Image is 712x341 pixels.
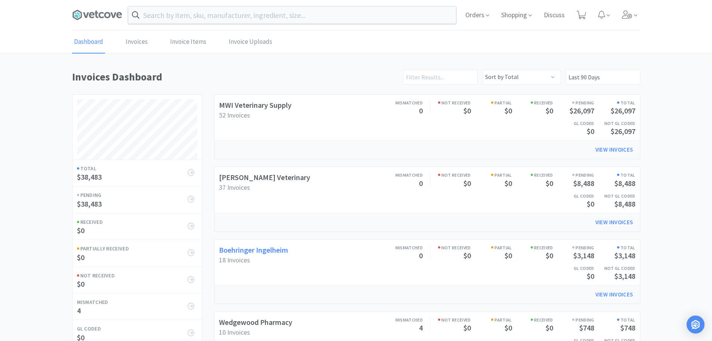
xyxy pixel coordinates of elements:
[77,164,191,173] h6: Total
[570,106,594,115] span: $26,097
[124,31,150,54] a: Invoices
[227,31,274,54] a: Invoice Uploads
[403,70,478,85] input: Filter Results...
[573,179,594,188] span: $8,488
[73,213,202,240] a: Received$0
[438,171,471,188] a: Not Received$0
[438,99,471,106] h6: Not Received
[587,199,594,208] span: $0
[77,172,102,182] span: $38,483
[419,106,423,115] span: 0
[128,6,456,24] input: Search by item, sku, manufacturer, ingredient, size...
[594,99,635,115] a: Total$26,097
[512,244,553,251] h6: Received
[587,271,594,281] span: $0
[594,120,635,127] h6: Not GL Coded
[219,328,250,337] span: 10 Invoices
[471,244,512,260] a: Partial$0
[590,215,638,230] a: View Invoices
[77,191,191,199] h6: Pending
[553,192,594,208] a: GL Coded$0
[553,171,594,179] h6: Pending
[594,244,635,260] a: Total$3,148
[419,251,423,260] span: 0
[594,316,635,323] h6: Total
[463,251,471,260] span: $0
[590,142,638,157] a: View Invoices
[471,316,512,323] h6: Partial
[594,192,635,200] h6: Not GL Coded
[546,251,553,260] span: $0
[77,253,84,262] span: $0
[512,316,553,332] a: Received$0
[438,316,471,323] h6: Not Received
[219,173,310,182] a: [PERSON_NAME] Veterinary
[77,298,191,306] h6: Mismatched
[594,120,635,136] a: Not GL Coded$26,097
[471,99,512,115] a: Partial$0
[512,316,553,323] h6: Received
[471,244,512,251] h6: Partial
[594,316,635,332] a: Total$748
[553,171,594,188] a: Pending$8,488
[219,111,250,119] span: 52 Invoices
[73,267,202,293] a: Not Received$0
[512,244,553,260] a: Received$0
[611,127,635,136] span: $26,097
[553,316,594,332] a: Pending$748
[687,316,705,334] div: Open Intercom Messenger
[614,179,635,188] span: $8,488
[590,287,638,302] a: View Invoices
[505,323,512,332] span: $0
[553,192,594,200] h6: GL Coded
[546,106,553,115] span: $0
[594,171,635,188] a: Total$8,488
[382,244,423,251] h6: Mismatched
[553,120,594,127] h6: GL Coded
[219,100,292,110] a: MWI Veterinary Supply
[73,293,202,320] a: Mismatched4
[594,99,635,106] h6: Total
[573,251,594,260] span: $3,148
[620,323,635,332] span: $748
[72,68,398,85] h1: Invoices Dashboard
[594,244,635,251] h6: Total
[594,171,635,179] h6: Total
[614,271,635,281] span: $3,148
[219,183,250,192] span: 37 Invoices
[73,240,202,266] a: Partially Received$0
[463,106,471,115] span: $0
[382,99,423,106] h6: Mismatched
[553,120,594,136] a: GL Coded$0
[553,99,594,106] h6: Pending
[463,179,471,188] span: $0
[438,316,471,332] a: Not Received$0
[541,12,568,19] a: Discuss
[77,226,84,235] span: $0
[219,245,288,255] a: Boehringer Ingelheim
[565,70,640,85] input: Select date range
[546,323,553,332] span: $0
[168,31,208,54] a: Invoice Items
[553,265,594,272] h6: GL Coded
[614,199,635,208] span: $8,488
[77,325,191,333] h6: GL Coded
[471,99,512,106] h6: Partial
[505,251,512,260] span: $0
[77,218,191,226] h6: Received
[77,271,191,280] h6: Not Received
[594,265,635,281] a: Not GL Coded$3,148
[219,317,292,327] a: Wedgewood Pharmacy
[512,171,553,188] a: Received$0
[382,316,423,323] h6: Mismatched
[382,244,423,260] a: Mismatched0
[463,323,471,332] span: $0
[382,316,423,332] a: Mismatched4
[438,99,471,115] a: Not Received$0
[579,323,594,332] span: $748
[471,171,512,179] h6: Partial
[419,179,423,188] span: 0
[77,306,81,315] span: 4
[512,99,553,115] a: Received$0
[512,99,553,106] h6: Received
